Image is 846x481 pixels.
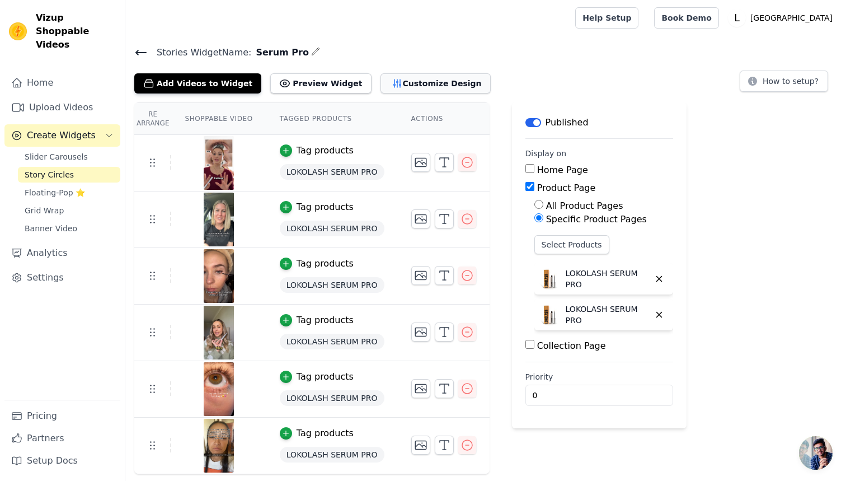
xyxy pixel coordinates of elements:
[650,305,669,324] button: Delete widget
[654,7,718,29] a: Book Demo
[134,73,261,94] button: Add Videos to Widget
[734,12,740,24] text: L
[799,436,833,470] div: Open chat
[411,436,430,455] button: Change Thumbnail
[546,214,647,225] label: Specific Product Pages
[297,257,354,270] div: Tag products
[134,103,171,135] th: Re Arrange
[566,303,650,326] p: LOKOLASH SERUM PRO
[4,96,120,119] a: Upload Videos
[525,371,673,382] label: Priority
[297,200,354,214] div: Tag products
[539,268,561,290] img: LOKOLASH SERUM PRO
[9,22,27,40] img: Vizup
[18,185,120,200] a: Floating-Pop ⭐
[280,390,384,406] span: LOKOLASH SERUM PRO
[575,7,638,29] a: Help Setup
[297,370,354,384] div: Tag products
[25,205,64,216] span: Grid Wrap
[746,8,837,28] p: [GEOGRAPHIC_DATA]
[525,148,567,159] legend: Display on
[546,116,589,129] p: Published
[203,249,234,303] img: vizup-images-fa4a.png
[411,153,430,172] button: Change Thumbnail
[4,405,120,427] a: Pricing
[251,46,309,59] span: Serum Pro
[297,144,354,157] div: Tag products
[537,183,596,193] label: Product Page
[4,124,120,147] button: Create Widgets
[25,169,74,180] span: Story Circles
[25,151,88,162] span: Slider Carousels
[297,314,354,327] div: Tag products
[203,306,234,359] img: vizup-images-65fb.png
[280,221,384,236] span: LOKOLASH SERUM PRO
[203,193,234,246] img: vizup-images-3082.png
[280,164,384,180] span: LOKOLASH SERUM PRO
[740,78,828,89] a: How to setup?
[4,427,120,450] a: Partners
[280,200,354,214] button: Tag products
[411,379,430,398] button: Change Thumbnail
[280,427,354,440] button: Tag products
[311,45,320,60] div: Edit Name
[539,303,561,326] img: LOKOLASH SERUM PRO
[18,203,120,218] a: Grid Wrap
[148,46,251,59] span: Stories Widget Name:
[203,419,234,473] img: vizup-images-67c7.png
[36,11,116,52] span: Vizup Shoppable Videos
[740,71,828,92] button: How to setup?
[25,223,77,234] span: Banner Video
[537,340,606,351] label: Collection Page
[18,149,120,165] a: Slider Carousels
[4,267,120,289] a: Settings
[650,269,669,288] button: Delete widget
[171,103,266,135] th: Shoppable Video
[566,268,650,290] p: LOKOLASH SERUM PRO
[18,221,120,236] a: Banner Video
[280,314,354,327] button: Tag products
[4,72,120,94] a: Home
[537,165,588,175] label: Home Page
[280,144,354,157] button: Tag products
[411,209,430,228] button: Change Thumbnail
[411,266,430,285] button: Change Thumbnail
[280,334,384,349] span: LOKOLASH SERUM PRO
[398,103,490,135] th: Actions
[280,257,354,270] button: Tag products
[280,370,354,384] button: Tag products
[266,103,398,135] th: Tagged Products
[203,362,234,416] img: vizup-images-078a.png
[4,450,120,472] a: Setup Docs
[534,235,609,254] button: Select Products
[546,200,623,211] label: All Product Pages
[18,167,120,183] a: Story Circles
[411,323,430,342] button: Change Thumbnail
[280,277,384,293] span: LOKOLASH SERUM PRO
[4,242,120,264] a: Analytics
[297,427,354,440] div: Tag products
[27,129,96,142] span: Create Widgets
[280,447,384,463] span: LOKOLASH SERUM PRO
[380,73,491,94] button: Customize Design
[25,187,85,198] span: Floating-Pop ⭐
[270,73,371,94] button: Preview Widget
[728,8,837,28] button: L [GEOGRAPHIC_DATA]
[203,136,234,190] img: vizup-images-2bb9.png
